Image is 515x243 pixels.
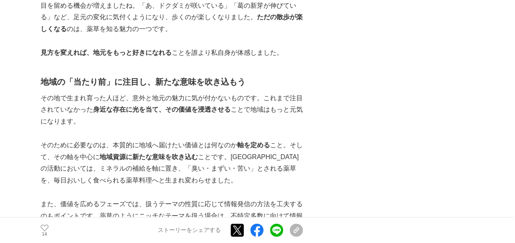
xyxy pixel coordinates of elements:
[158,227,221,234] p: ストーリーをシェアする
[41,75,303,88] h2: 地域の「当たり前」に注目し、新たな意味を吹き込もう
[41,49,172,56] strong: 見方を変えれば、地元をもっと好きになれる
[41,92,303,128] p: その地で生まれ育った人ほど、意外と地元の魅力に気が付かないものです。これまで注目されていなかった ことで地域はもっと元気になります。
[41,139,303,187] p: そのために必要なのは、本質的に地域へ届けたい価値とは何なのか こと。そして、その軸を中心に ことです。[GEOGRAPHIC_DATA]の活動においては、ミネラルの補給を軸に置き、「臭い・まずい...
[237,142,270,148] strong: 軸を定める
[100,153,198,160] strong: 地域資源に新たな意味を吹き込む
[41,232,49,236] p: 14
[93,106,231,113] strong: 身近な存在に光を当て、その価値を浸透させる
[41,47,303,59] p: ことを誰より私自身が体感しました。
